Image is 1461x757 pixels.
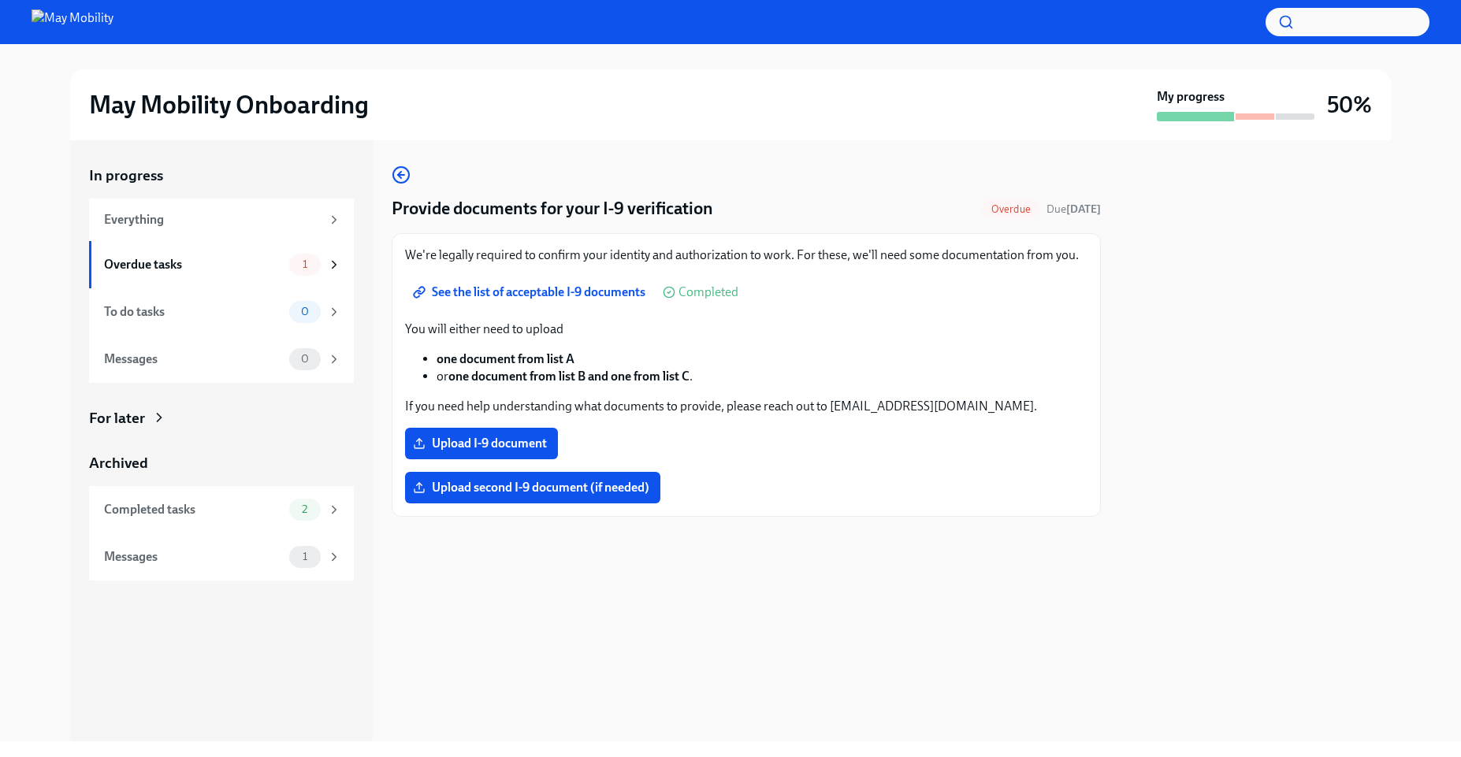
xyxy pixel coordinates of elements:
[405,276,656,308] a: See the list of acceptable I-9 documents
[89,533,354,581] a: Messages1
[405,398,1087,415] p: If you need help understanding what documents to provide, please reach out to [EMAIL_ADDRESS][DOM...
[89,165,354,186] a: In progress
[448,369,690,384] strong: one document from list B and one from list C
[104,303,283,321] div: To do tasks
[405,472,660,503] label: Upload second I-9 document (if needed)
[416,436,547,451] span: Upload I-9 document
[89,486,354,533] a: Completed tasks2
[89,89,369,121] h2: May Mobility Onboarding
[104,256,283,273] div: Overdue tasks
[89,408,354,429] a: For later
[1066,202,1101,216] strong: [DATE]
[392,197,713,221] h4: Provide documents for your I-9 verification
[405,428,558,459] label: Upload I-9 document
[89,199,354,241] a: Everything
[1157,88,1225,106] strong: My progress
[1046,202,1101,216] span: Due
[89,408,145,429] div: For later
[32,9,113,35] img: May Mobility
[292,306,318,317] span: 0
[104,211,321,228] div: Everything
[1327,91,1372,119] h3: 50%
[416,480,649,495] span: Upload second I-9 document (if needed)
[416,284,645,300] span: See the list of acceptable I-9 documents
[405,321,1087,338] p: You will either need to upload
[104,501,283,518] div: Completed tasks
[293,551,317,562] span: 1
[292,353,318,365] span: 0
[89,453,354,473] a: Archived
[292,503,317,515] span: 2
[982,203,1040,215] span: Overdue
[89,336,354,383] a: Messages0
[104,351,283,368] div: Messages
[405,247,1087,264] p: We're legally required to confirm your identity and authorization to work. For these, we'll need ...
[678,286,738,299] span: Completed
[89,288,354,336] a: To do tasks0
[293,258,317,270] span: 1
[89,241,354,288] a: Overdue tasks1
[437,368,1087,385] li: or .
[437,351,574,366] strong: one document from list A
[104,548,283,566] div: Messages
